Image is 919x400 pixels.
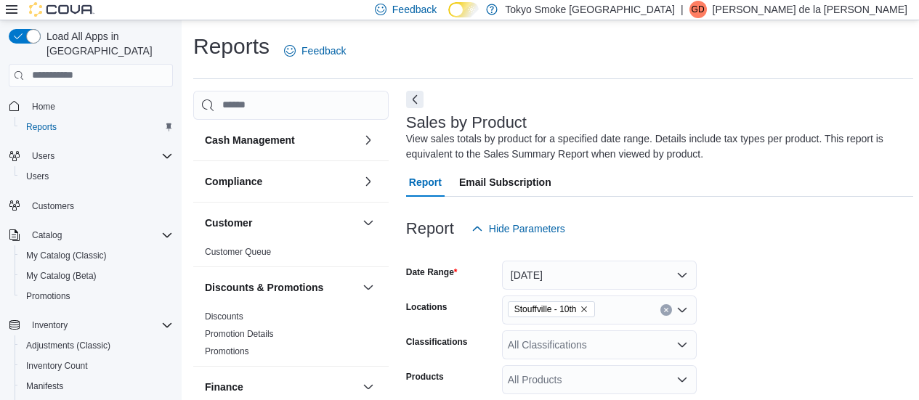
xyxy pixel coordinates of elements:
[193,243,389,266] div: Customer
[205,311,243,322] span: Discounts
[15,245,179,266] button: My Catalog (Classic)
[459,168,551,197] span: Email Subscription
[360,279,377,296] button: Discounts & Promotions
[26,340,110,351] span: Adjustments (Classic)
[20,168,173,185] span: Users
[26,121,57,133] span: Reports
[15,356,179,376] button: Inventory Count
[32,319,68,331] span: Inventory
[32,101,55,113] span: Home
[406,336,468,348] label: Classifications
[205,380,243,394] h3: Finance
[3,315,179,335] button: Inventory
[406,114,527,131] h3: Sales by Product
[3,225,179,245] button: Catalog
[205,174,357,189] button: Compliance
[26,98,61,115] a: Home
[205,329,274,339] a: Promotion Details
[20,337,116,354] a: Adjustments (Classic)
[29,2,94,17] img: Cova
[26,317,173,334] span: Inventory
[15,117,179,137] button: Reports
[205,174,262,189] h3: Compliance
[502,261,697,290] button: [DATE]
[193,308,389,366] div: Discounts & Promotions
[26,171,49,182] span: Users
[580,305,588,314] button: Remove Stouffville - 10th from selection in this group
[15,286,179,306] button: Promotions
[26,360,88,372] span: Inventory Count
[20,118,173,136] span: Reports
[20,247,173,264] span: My Catalog (Classic)
[676,339,688,351] button: Open list of options
[26,147,60,165] button: Users
[20,377,173,395] span: Manifests
[278,36,352,65] a: Feedback
[205,280,323,295] h3: Discounts & Promotions
[20,267,102,285] a: My Catalog (Beta)
[26,197,80,215] a: Customers
[26,197,173,215] span: Customers
[26,250,107,261] span: My Catalog (Classic)
[20,377,69,395] a: Manifests
[406,266,458,278] label: Date Range
[26,97,173,115] span: Home
[676,304,688,316] button: Open list of options
[3,96,179,117] button: Home
[15,335,179,356] button: Adjustments (Classic)
[489,221,565,236] span: Hide Parameters
[205,133,357,147] button: Cash Management
[41,29,173,58] span: Load All Apps in [GEOGRAPHIC_DATA]
[26,290,70,302] span: Promotions
[466,214,571,243] button: Hide Parameters
[409,168,442,197] span: Report
[20,267,173,285] span: My Catalog (Beta)
[20,287,76,305] a: Promotions
[205,380,357,394] button: Finance
[205,246,271,258] span: Customer Queue
[360,214,377,232] button: Customer
[3,146,179,166] button: Users
[676,374,688,385] button: Open list of options
[301,44,346,58] span: Feedback
[360,378,377,396] button: Finance
[360,131,377,149] button: Cash Management
[205,216,252,230] h3: Customer
[205,328,274,340] span: Promotion Details
[692,1,705,18] span: Gd
[406,371,444,383] label: Products
[508,301,595,317] span: Stouffville - 10th
[406,301,448,313] label: Locations
[689,1,707,18] div: Giuseppe de la Rosa
[20,247,113,264] a: My Catalog (Classic)
[20,357,173,375] span: Inventory Count
[360,173,377,190] button: Compliance
[26,380,63,392] span: Manifests
[448,17,449,18] span: Dark Mode
[205,346,249,356] a: Promotions
[505,1,675,18] p: Tokyo Smoke [GEOGRAPHIC_DATA]
[20,287,173,305] span: Promotions
[713,1,907,18] p: [PERSON_NAME] de la [PERSON_NAME]
[15,376,179,396] button: Manifests
[681,1,684,18] p: |
[20,168,54,185] a: Users
[26,317,73,334] button: Inventory
[406,91,424,108] button: Next
[26,226,68,244] button: Catalog
[392,2,437,17] span: Feedback
[205,216,357,230] button: Customer
[26,226,173,244] span: Catalog
[32,150,54,162] span: Users
[514,302,577,317] span: Stouffville - 10th
[26,270,97,282] span: My Catalog (Beta)
[205,133,295,147] h3: Cash Management
[406,220,454,237] h3: Report
[32,200,74,212] span: Customers
[26,147,173,165] span: Users
[660,304,672,316] button: Clear input
[15,166,179,187] button: Users
[448,2,479,17] input: Dark Mode
[406,131,906,162] div: View sales totals by product for a specified date range. Details include tax types per product. T...
[205,346,249,357] span: Promotions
